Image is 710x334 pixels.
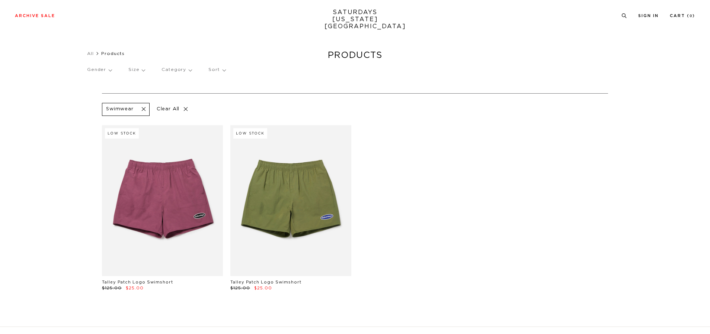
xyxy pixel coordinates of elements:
div: Low Stock [105,128,139,139]
span: $125.00 [230,286,250,290]
a: SATURDAYS[US_STATE][GEOGRAPHIC_DATA] [324,9,386,30]
p: Size [128,61,145,78]
span: $25.00 [254,286,272,290]
a: Cart (0) [670,14,695,18]
a: All [87,51,94,56]
a: Talley Patch Logo Swimshort [102,280,173,284]
span: $125.00 [102,286,122,290]
p: Swimwear [106,106,134,113]
div: Low Stock [233,128,267,139]
p: Sort [208,61,225,78]
small: 0 [690,14,693,18]
a: Talley Patch Logo Swimshort [230,280,301,284]
p: Category [161,61,192,78]
p: Gender [87,61,112,78]
span: $25.00 [126,286,144,290]
a: Sign In [638,14,659,18]
p: Clear All [153,103,192,116]
span: Products [101,51,125,56]
a: Archive Sale [15,14,55,18]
